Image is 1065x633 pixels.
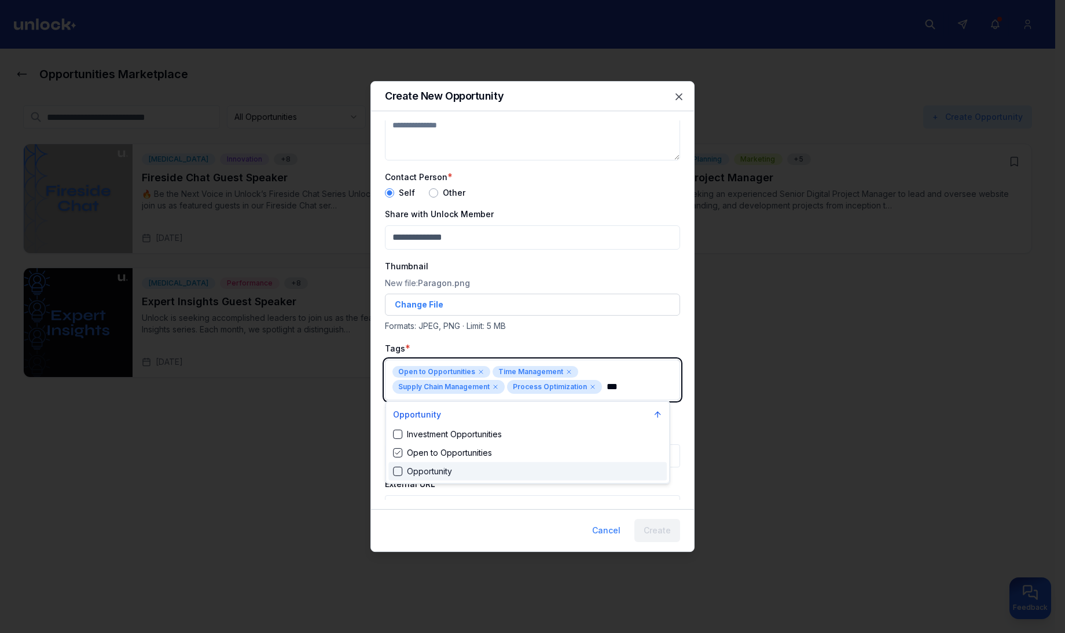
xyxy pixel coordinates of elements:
[385,401,670,484] div: Suggestions
[393,447,492,459] div: Open to Opportunities
[388,404,667,425] button: Opportunity
[393,466,452,477] div: Opportunity
[393,409,441,420] p: Opportunity
[393,429,502,440] div: Investment Opportunities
